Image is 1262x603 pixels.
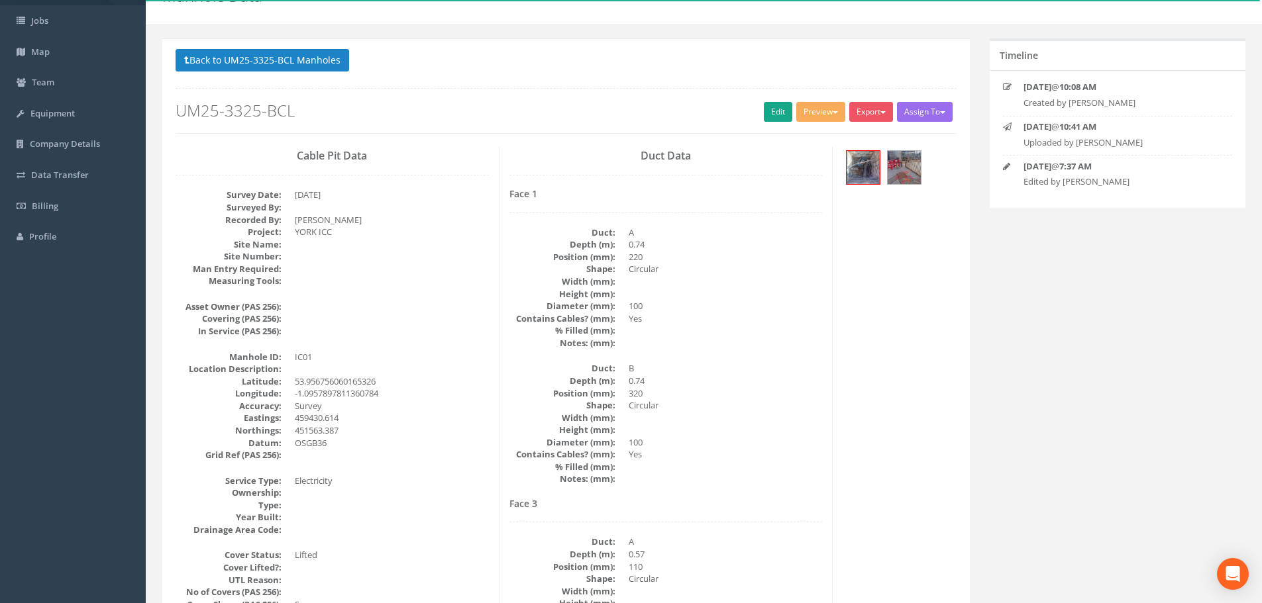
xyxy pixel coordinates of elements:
[176,214,282,226] dt: Recorded By:
[1000,50,1038,60] h5: Timeline
[509,275,615,288] dt: Width (mm):
[847,151,880,184] img: 0f1375ca-c383-6b89-ea2b-df6fca24c647_48c2bb13-c1f1-5580-3105-45da7a39bbda_thumb.jpg
[176,574,282,586] dt: UTL Reason:
[629,448,823,461] dd: Yes
[509,548,615,561] dt: Depth (m):
[176,238,282,251] dt: Site Name:
[509,448,615,461] dt: Contains Cables? (mm):
[509,498,823,508] h4: Face 3
[1024,136,1212,149] p: Uploaded by [PERSON_NAME]
[629,263,823,275] dd: Circular
[176,49,349,71] button: Back to UM25-3325-BCL Manholes
[176,312,282,325] dt: Covering (PAS 256):
[176,325,282,338] dt: In Service (PAS 256):
[509,150,823,162] h3: Duct Data
[509,535,615,548] dt: Duct:
[295,387,489,400] dd: -1.0957897811360784
[629,251,823,263] dd: 220
[176,189,282,201] dt: Survey Date:
[295,226,489,238] dd: YORK ICC
[509,238,615,251] dt: Depth (m):
[629,387,823,400] dd: 320
[1024,175,1212,188] p: Edited by [PERSON_NAME]
[509,461,615,473] dt: % Filled (mm):
[176,351,282,363] dt: Manhole ID:
[295,424,489,437] dd: 451563.387
[509,424,615,436] dt: Height (mm):
[509,387,615,400] dt: Position (mm):
[796,102,845,122] button: Preview
[30,138,100,150] span: Company Details
[509,573,615,585] dt: Shape:
[31,46,50,58] span: Map
[629,362,823,375] dd: B
[176,400,282,412] dt: Accuracy:
[176,150,489,162] h3: Cable Pit Data
[176,201,282,214] dt: Surveyed By:
[176,586,282,598] dt: No of Covers (PAS 256):
[32,200,58,212] span: Billing
[1024,97,1212,109] p: Created by [PERSON_NAME]
[629,548,823,561] dd: 0.57
[509,585,615,598] dt: Width (mm):
[509,251,615,263] dt: Position (mm):
[176,549,282,561] dt: Cover Status:
[509,436,615,449] dt: Diameter (mm):
[629,399,823,412] dd: Circular
[176,263,282,275] dt: Man Entry Required:
[176,226,282,238] dt: Project:
[897,102,953,122] button: Assign To
[1059,160,1092,172] strong: 7:37 AM
[176,102,957,119] h2: UM25-3325-BCL
[1024,120,1051,132] strong: [DATE]
[888,151,921,184] img: 0f1375ca-c383-6b89-ea2b-df6fca24c647_7ff4f8fa-78f6-02fd-560e-3dd2de215a3f_thumb.jpg
[176,437,282,449] dt: Datum:
[31,169,89,181] span: Data Transfer
[1024,160,1212,173] p: @
[176,363,282,375] dt: Location Description:
[509,226,615,239] dt: Duct:
[764,102,792,122] a: Edit
[509,189,823,199] h4: Face 1
[176,424,282,437] dt: Northings:
[509,399,615,412] dt: Shape:
[295,351,489,363] dd: IC01
[509,412,615,424] dt: Width (mm):
[31,15,48,26] span: Jobs
[176,475,282,487] dt: Service Type:
[629,375,823,387] dd: 0.74
[509,362,615,375] dt: Duct:
[509,473,615,485] dt: Notes: (mm):
[295,437,489,449] dd: OSGB36
[509,288,615,301] dt: Height (mm):
[629,573,823,585] dd: Circular
[1024,160,1051,172] strong: [DATE]
[849,102,893,122] button: Export
[629,312,823,325] dd: Yes
[509,375,615,387] dt: Depth (m):
[295,475,489,487] dd: Electricity
[176,375,282,388] dt: Latitude:
[29,230,56,242] span: Profile
[30,107,75,119] span: Equipment
[509,300,615,312] dt: Diameter (mm):
[629,238,823,251] dd: 0.74
[176,511,282,524] dt: Year Built:
[1059,120,1096,132] strong: 10:41 AM
[176,524,282,536] dt: Drainage Area Code:
[176,250,282,263] dt: Site Number:
[629,226,823,239] dd: A
[295,412,489,424] dd: 459430.614
[1024,81,1212,93] p: @
[629,300,823,312] dd: 100
[176,499,282,512] dt: Type:
[629,535,823,548] dd: A
[1024,81,1051,93] strong: [DATE]
[629,436,823,449] dd: 100
[295,189,489,201] dd: [DATE]
[1217,558,1249,590] div: Open Intercom Messenger
[295,400,489,412] dd: Survey
[1024,120,1212,133] p: @
[629,561,823,573] dd: 110
[32,76,54,88] span: Team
